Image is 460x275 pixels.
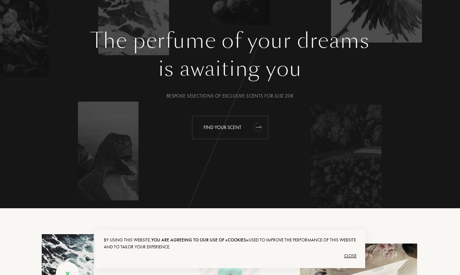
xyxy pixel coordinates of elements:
div: Find your scent [192,116,268,139]
div: Close [104,250,357,262]
h1: The perfume of your dreams [36,28,424,53]
div: is awaiting you [36,53,424,84]
a: Find your scentanimation [187,116,273,139]
div: Bespoke selections of exclusive scents for just 20€ [36,92,424,100]
span: you are agreeing to our use of «cookies» [151,237,249,243]
div: animation [251,120,265,134]
div: By using this website, used to improve the performance of this website and to tailor your experie... [104,237,357,250]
